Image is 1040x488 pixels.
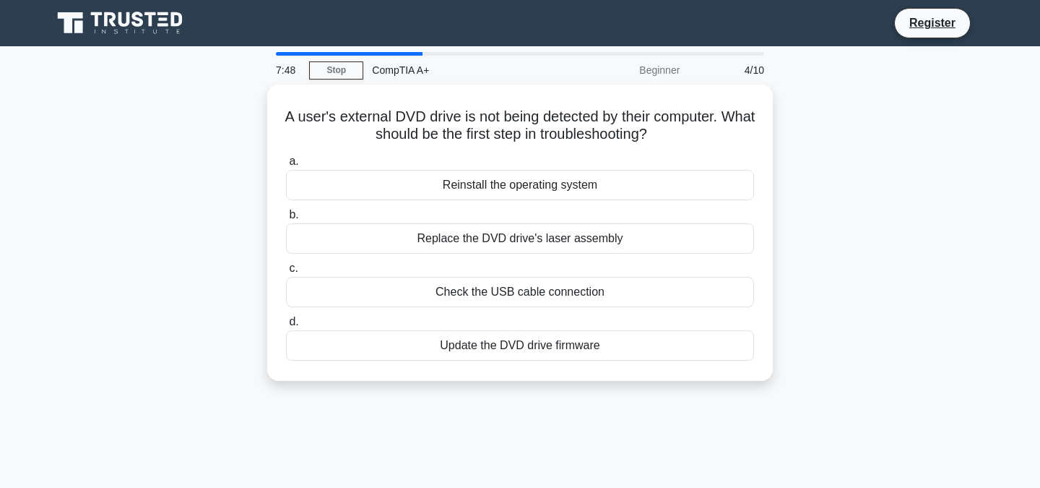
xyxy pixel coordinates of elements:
span: b. [289,208,298,221]
div: Beginner [562,56,688,85]
span: a. [289,155,298,167]
span: c. [289,262,298,274]
div: Reinstall the operating system [286,170,754,200]
div: CompTIA A+ [363,56,562,85]
h5: A user's external DVD drive is not being detected by their computer. What should be the first ste... [285,108,755,144]
div: Replace the DVD drive's laser assembly [286,223,754,254]
a: Register [901,14,964,32]
div: Check the USB cable connection [286,277,754,307]
a: Stop [309,61,363,80]
span: d. [289,315,298,328]
div: Update the DVD drive firmware [286,330,754,361]
div: 4/10 [688,56,773,85]
div: 7:48 [267,56,309,85]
